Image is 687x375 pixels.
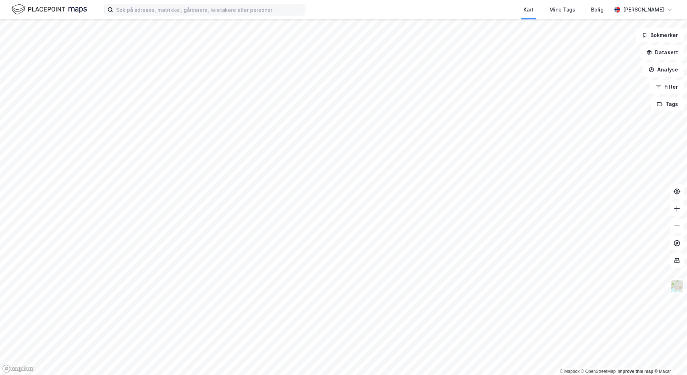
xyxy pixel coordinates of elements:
div: Kontrollprogram for chat [651,341,687,375]
button: Tags [651,97,684,111]
iframe: Chat Widget [651,341,687,375]
button: Datasett [640,45,684,60]
div: Kart [524,5,534,14]
a: Mapbox [560,369,580,374]
input: Søk på adresse, matrikkel, gårdeiere, leietakere eller personer [113,4,305,15]
button: Filter [650,80,684,94]
button: Bokmerker [636,28,684,42]
a: Mapbox homepage [2,365,34,373]
div: Bolig [591,5,604,14]
img: logo.f888ab2527a4732fd821a326f86c7f29.svg [11,3,87,16]
div: Mine Tags [549,5,575,14]
a: OpenStreetMap [581,369,616,374]
img: Z [670,279,684,293]
button: Analyse [642,62,684,77]
div: [PERSON_NAME] [623,5,664,14]
a: Improve this map [618,369,653,374]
